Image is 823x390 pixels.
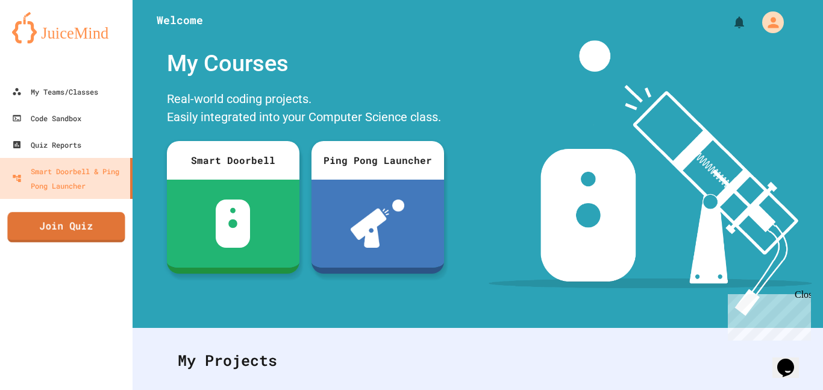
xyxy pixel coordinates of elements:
[12,164,125,193] div: Smart Doorbell & Ping Pong Launcher
[12,12,120,43] img: logo-orange.svg
[351,200,404,248] img: ppl-with-ball.png
[161,40,450,87] div: My Courses
[166,337,790,384] div: My Projects
[710,12,749,33] div: My Notifications
[216,200,250,248] img: sdb-white.svg
[167,141,299,180] div: Smart Doorbell
[749,8,787,36] div: My Account
[12,137,81,152] div: Quiz Reports
[12,111,81,125] div: Code Sandbox
[772,342,811,378] iframe: chat widget
[489,40,812,316] img: banner-image-my-projects.png
[161,87,450,132] div: Real-world coding projects. Easily integrated into your Computer Science class.
[12,84,98,99] div: My Teams/Classes
[7,212,125,242] a: Join Quiz
[723,289,811,341] iframe: chat widget
[5,5,83,77] div: Chat with us now!Close
[311,141,444,180] div: Ping Pong Launcher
